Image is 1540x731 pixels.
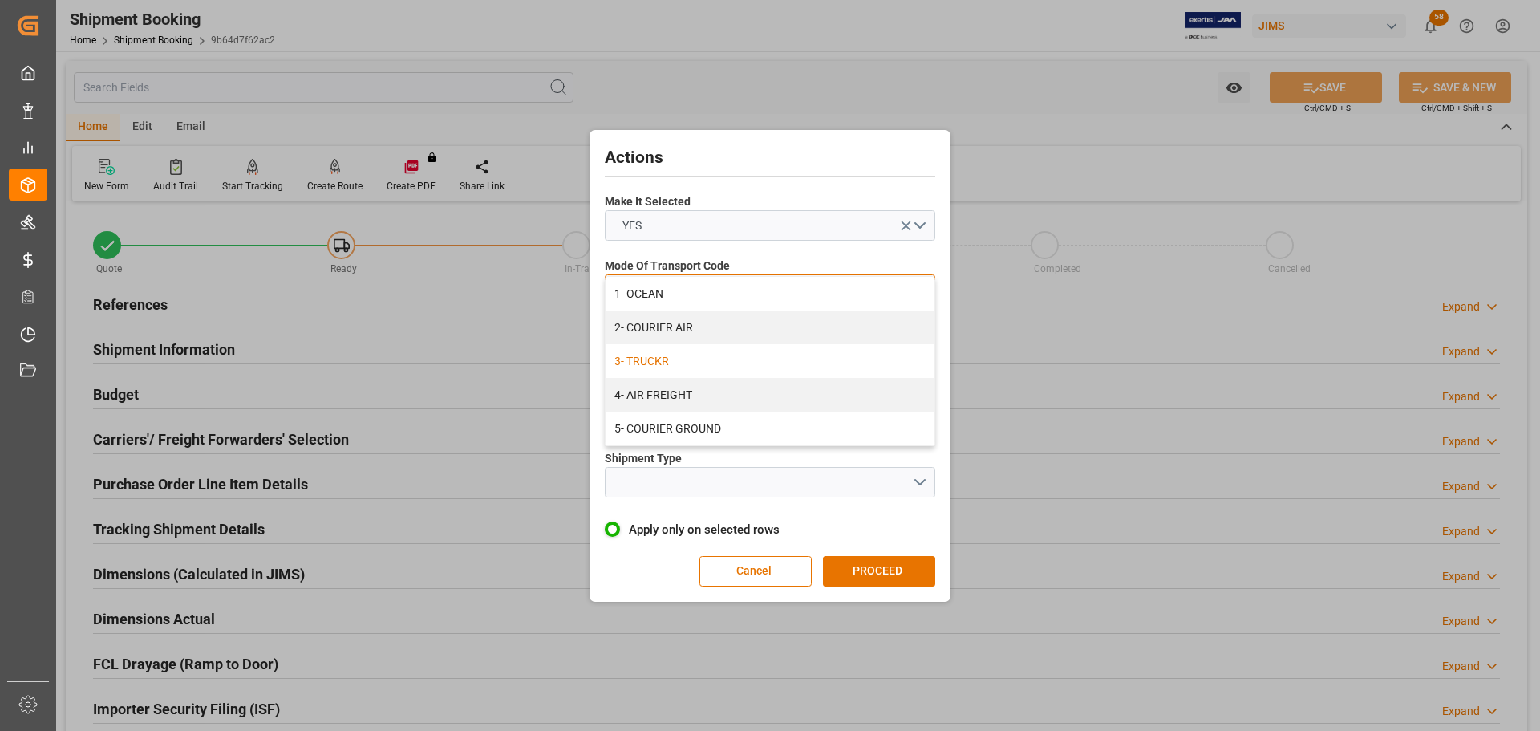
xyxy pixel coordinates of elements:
[605,145,935,171] h2: Actions
[605,193,691,210] span: Make It Selected
[606,378,934,412] div: 4- AIR FREIGHT
[699,556,812,587] button: Cancel
[605,274,935,305] button: close menu
[606,311,934,344] div: 2- COURIER AIR
[605,258,730,274] span: Mode Of Transport Code
[606,344,934,378] div: 3- TRUCKR
[614,217,650,234] span: YES
[606,412,934,445] div: 5- COURIER GROUND
[605,520,935,539] label: Apply only on selected rows
[605,450,682,467] span: Shipment Type
[605,210,935,241] button: open menu
[606,277,934,311] div: 1- OCEAN
[823,556,935,587] button: PROCEED
[605,467,935,497] button: open menu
